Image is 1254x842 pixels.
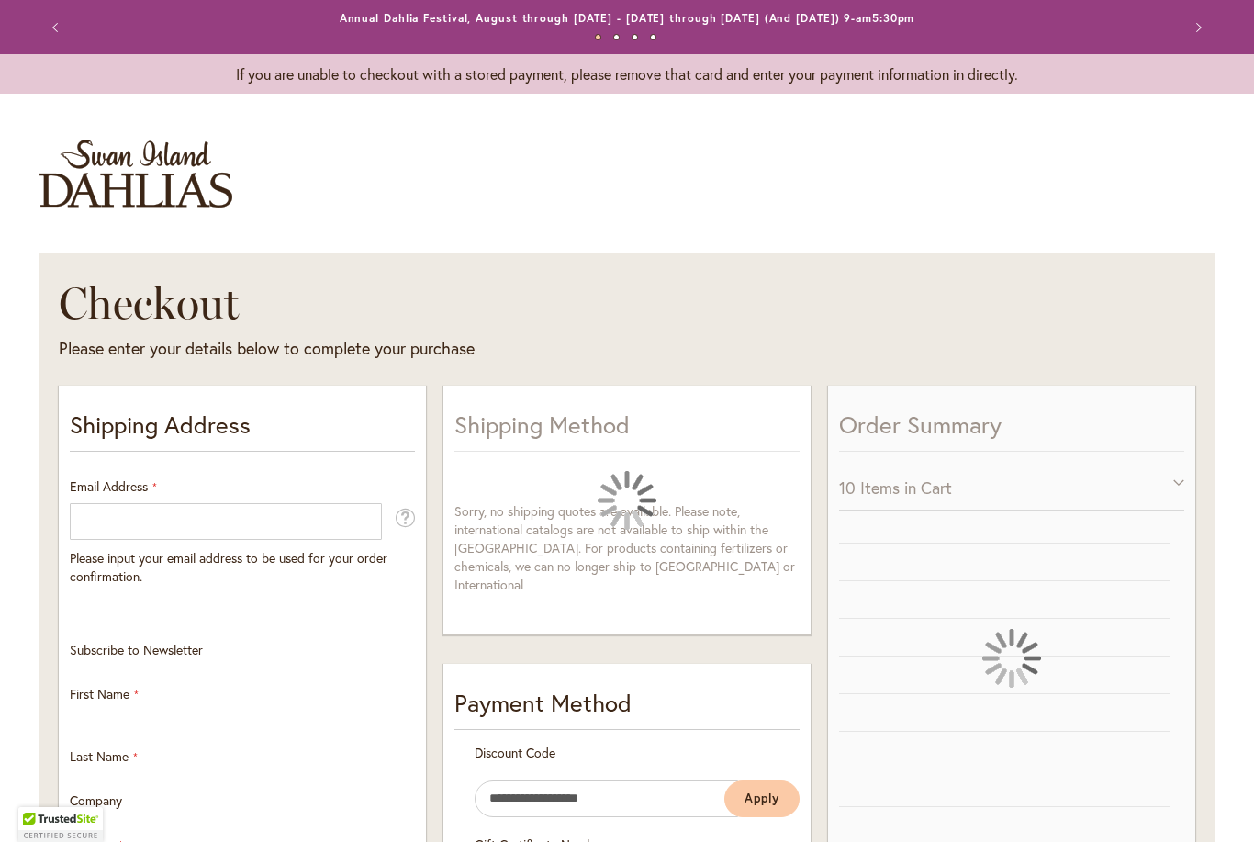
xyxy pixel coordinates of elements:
[454,686,800,730] div: Payment Method
[632,34,638,40] button: 3 of 4
[598,471,656,530] img: Loading...
[650,34,656,40] button: 4 of 4
[745,791,779,806] span: Apply
[595,34,601,40] button: 1 of 4
[70,408,415,452] p: Shipping Address
[70,549,387,585] span: Please input your email address to be used for your order confirmation.
[39,140,232,208] a: store logo
[39,9,76,46] button: Previous
[14,777,65,828] iframe: Launch Accessibility Center
[39,63,1215,84] p: If you are unable to checkout with a stored payment, please remove that card and enter your payme...
[340,11,915,25] a: Annual Dahlia Festival, August through [DATE] - [DATE] through [DATE] (And [DATE]) 9-am5:30pm
[475,744,555,761] span: Discount Code
[70,747,129,765] span: Last Name
[70,641,203,658] span: Subscribe to Newsletter
[70,685,129,702] span: First Name
[70,477,148,495] span: Email Address
[982,629,1041,688] img: Loading...
[70,791,122,809] span: Company
[59,275,866,331] h1: Checkout
[59,337,866,361] div: Please enter your details below to complete your purchase
[613,34,620,40] button: 2 of 4
[724,780,800,817] button: Apply
[1178,9,1215,46] button: Next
